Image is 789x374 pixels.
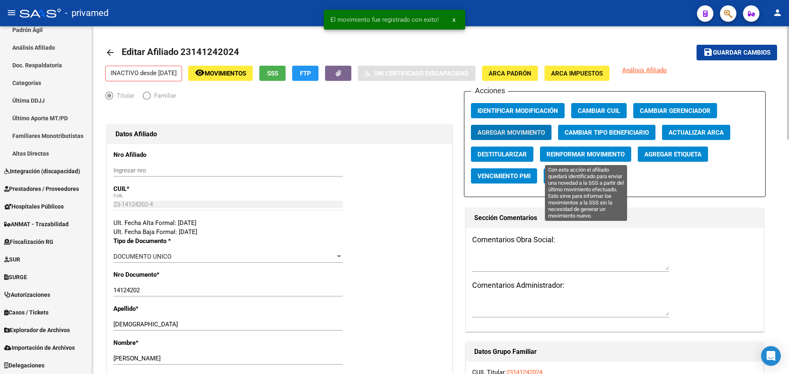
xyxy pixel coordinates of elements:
[188,66,253,81] button: Movimientos
[489,70,531,77] span: ARCA Padrón
[578,107,620,115] span: Cambiar CUIL
[4,237,53,246] span: Fiscalización RG
[544,168,590,184] button: Categoria
[330,16,439,24] span: El movimiento fue registrado con exito!
[452,16,455,23] span: x
[633,103,717,118] button: Cambiar Gerenciador
[471,85,508,96] h3: Acciones
[478,107,558,115] span: Identificar Modificación
[773,8,782,18] mat-icon: person
[669,129,724,136] span: Actualizar ARCA
[4,220,69,229] span: ANMAT - Trazabilidad
[547,151,625,158] span: Reinformar Movimiento
[4,343,75,352] span: Importación de Archivos
[474,211,755,225] h1: Sección Comentarios
[113,91,134,100] span: Titular
[105,94,185,101] mat-radio-group: Elija una opción
[300,70,311,77] span: FTP
[571,103,627,118] button: Cambiar CUIL
[4,255,20,264] span: SUR
[7,8,16,18] mat-icon: menu
[4,290,50,299] span: Autorizaciones
[474,345,755,358] h1: Datos Grupo Familiar
[4,361,44,370] span: Delegaciones
[550,172,583,180] span: Categoria
[478,151,527,158] span: Destitularizar
[558,125,655,140] button: Cambiar Tipo Beneficiario
[105,48,115,57] mat-icon: arrow_back
[713,49,771,57] span: Guardar cambios
[4,202,64,211] span: Hospitales Públicos
[259,66,286,81] button: SSS
[4,308,48,317] span: Casos / Tickets
[471,147,533,162] button: Destitularizar
[113,338,213,347] p: Nombre
[113,270,213,279] p: Nro Documento
[471,125,551,140] button: Agregar Movimiento
[113,150,213,159] p: Nro Afiliado
[292,66,318,81] button: FTP
[374,70,469,77] span: Sin Certificado Discapacidad
[113,227,446,236] div: Ult. Fecha Baja Formal: [DATE]
[446,12,462,27] button: x
[113,184,213,193] p: CUIL
[471,168,537,184] button: Vencimiento PMI
[4,326,70,335] span: Explorador de Archivos
[482,66,538,81] button: ARCA Padrón
[540,147,631,162] button: Reinformar Movimiento
[697,45,777,60] button: Guardar cambios
[105,66,182,81] p: INACTIVO desde [DATE]
[640,107,711,115] span: Cambiar Gerenciador
[195,68,205,78] mat-icon: remove_red_eye
[151,91,176,100] span: Familiar
[471,103,565,118] button: Identificar Modificación
[703,47,713,57] mat-icon: save
[478,172,531,180] span: Vencimiento PMI
[65,4,108,22] span: - privamed
[113,218,446,227] div: Ult. Fecha Alta Formal: [DATE]
[761,346,781,366] div: Open Intercom Messenger
[478,129,545,136] span: Agregar Movimiento
[267,70,278,77] span: SSS
[4,167,80,176] span: Integración (discapacidad)
[638,147,708,162] button: Agregar Etiqueta
[644,151,701,158] span: Agregar Etiqueta
[565,129,649,136] span: Cambiar Tipo Beneficiario
[472,280,757,291] h3: Comentarios Administrador:
[358,66,475,81] button: Sin Certificado Discapacidad
[122,47,239,57] span: Editar Afiliado 23141242024
[115,128,444,141] h1: Datos Afiliado
[662,125,730,140] button: Actualizar ARCA
[544,66,609,81] button: ARCA Impuestos
[113,304,213,313] p: Apellido
[113,253,171,260] span: DOCUMENTO UNICO
[622,67,667,74] span: Análisis Afiliado
[472,234,757,246] h3: Comentarios Obra Social:
[4,273,27,282] span: SURGE
[205,70,246,77] span: Movimientos
[4,184,79,193] span: Prestadores / Proveedores
[551,70,603,77] span: ARCA Impuestos
[113,236,213,246] p: Tipo de Documento *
